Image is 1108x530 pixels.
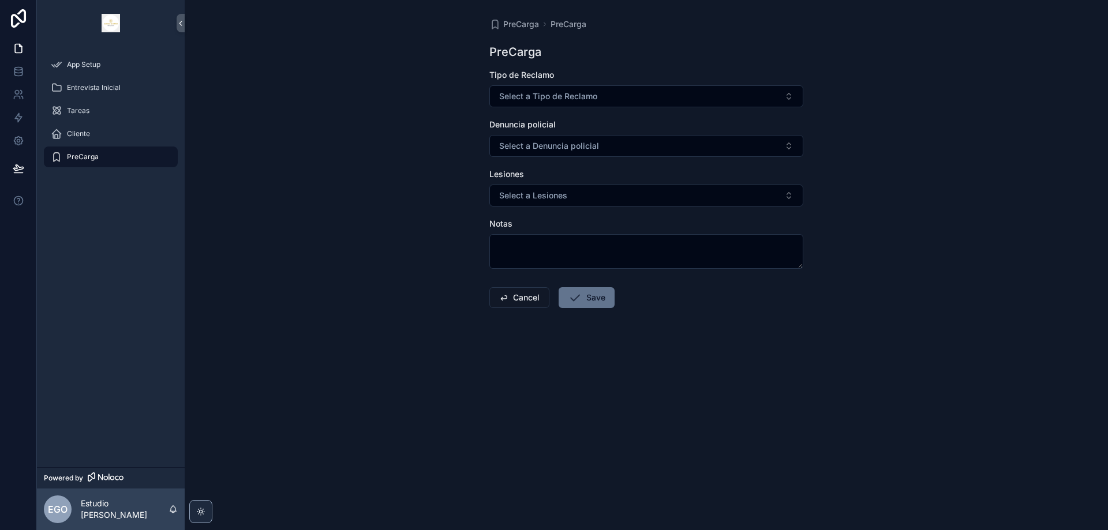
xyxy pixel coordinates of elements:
button: Cancel [489,287,549,308]
img: App logo [102,14,120,32]
span: Select a Lesiones [499,190,567,201]
span: Powered by [44,473,83,483]
span: Tareas [67,106,89,115]
a: Powered by [37,467,185,488]
span: Select a Denuncia policial [499,140,599,152]
span: Denuncia policial [489,119,556,129]
span: Entrevista Inicial [67,83,121,92]
a: App Setup [44,54,178,75]
span: Tipo de Reclamo [489,70,554,80]
a: Cliente [44,123,178,144]
button: Select Button [489,85,803,107]
span: Select a Tipo de Reclamo [499,91,597,102]
span: Notas [489,219,512,228]
button: Save [559,287,615,308]
span: Cliente [67,129,90,138]
span: Lesiones [489,169,524,179]
button: Select Button [489,185,803,206]
button: Select Button [489,135,803,157]
h1: PreCarga [489,44,541,60]
span: EGO [48,502,68,516]
span: PreCarga [67,152,99,161]
a: PreCarga [489,18,539,30]
a: PreCarga [551,18,586,30]
a: Entrevista Inicial [44,77,178,98]
span: App Setup [67,60,100,69]
div: scrollable content [37,46,185,182]
p: Estudio [PERSON_NAME] [81,498,169,521]
a: Tareas [44,100,178,121]
a: PreCarga [44,146,178,167]
span: PreCarga [503,18,539,30]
